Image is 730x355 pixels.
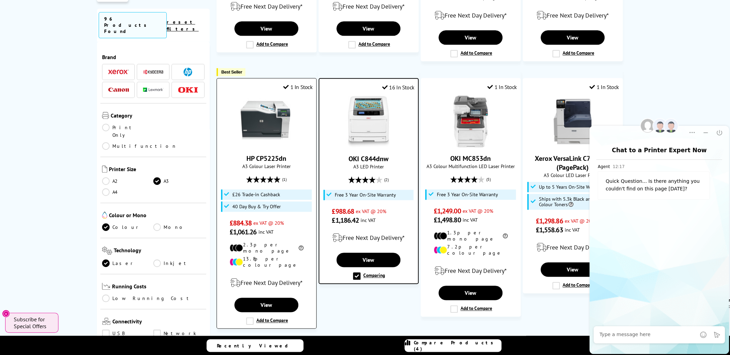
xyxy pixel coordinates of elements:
[356,208,386,214] span: ex VAT @ 20%
[589,84,619,90] div: 1 In Stock
[232,192,280,197] span: £26 Trade-in Cashback
[552,282,594,289] label: Add to Compare
[112,318,204,326] span: Connectivity
[332,216,359,225] span: £1,186.42
[552,50,594,57] label: Add to Compare
[230,219,252,228] span: £884.38
[143,68,164,76] a: Kyocera
[336,253,400,267] a: View
[536,217,563,225] span: £1,298.86
[527,238,619,257] div: modal_delivery
[434,244,508,256] li: 7.2p per colour page
[462,217,477,223] span: inc VAT
[102,295,204,302] a: Low Running Cost
[184,68,192,76] img: HP
[108,86,129,94] a: Canon
[102,142,177,150] a: Multifunction
[348,41,390,48] label: Add to Compare
[434,230,508,242] li: 1.3p per mono page
[102,283,110,290] img: Running Costs
[564,218,595,224] span: ex VAT @ 20%
[434,215,461,224] span: £1,498.80
[283,84,313,90] div: 1 In Stock
[153,330,204,337] a: Network
[539,196,616,207] span: Ships with 5.3k Black and 3.3k Colour Toners
[178,86,198,94] a: OKI
[547,142,598,148] a: Xerox VersaLink C7000DN (PagePack)
[349,154,388,163] a: OKI C844dnw
[102,212,107,219] img: Colour or Mono
[439,286,502,300] a: View
[336,21,400,36] a: View
[405,339,501,352] a: Compare Products (4)
[323,163,414,170] span: A3 LED Printer
[241,142,292,148] a: HP CP5225dn
[230,256,303,268] li: 13.8p per colour page
[462,208,493,214] span: ex VAT @ 20%
[102,124,153,139] a: Print Only
[102,177,153,185] a: A2
[434,207,461,215] span: £1,249.00
[102,223,153,231] a: Colour
[335,192,396,198] span: Free 3 Year On-Site Warranty
[353,272,385,280] label: Comparing
[246,154,286,163] a: HP CP5225dn
[450,50,492,57] label: Add to Compare
[246,41,288,48] label: Add to Compare
[282,173,287,186] span: (1)
[102,318,111,325] img: Connectivity
[217,343,295,349] span: Recently Viewed
[112,283,204,291] span: Running Costs
[539,184,606,190] span: Up to 5 Years On-Site Warranty*
[234,21,298,36] a: View
[323,228,414,247] div: modal_delivery
[564,226,579,233] span: inc VAT
[424,261,517,280] div: modal_delivery
[246,317,288,325] label: Add to Compare
[535,154,611,172] a: Xerox VersaLink C7000DN (PagePack)
[153,177,204,185] a: A3
[424,163,517,169] span: A3 Colour Multifunction LED Laser Printer
[450,154,491,163] a: OKI MC853dn
[527,6,619,25] div: modal_delivery
[108,69,129,74] img: Xerox
[102,54,204,60] span: Brand
[547,96,598,147] img: Xerox VersaLink C7000DN (PagePack)
[221,69,242,75] span: Best Seller
[143,86,164,94] a: Lexmark
[588,114,730,355] iframe: chat window
[230,242,303,254] li: 2.3p per mono page
[99,12,167,38] span: 96 Products Found
[143,88,164,92] img: Lexmark
[220,163,313,169] span: A3 Colour Laser Printer
[450,305,492,313] label: Add to Compare
[439,30,502,45] a: View
[108,68,129,76] a: Xerox
[153,259,204,267] a: Inkjet
[102,330,153,337] a: USB
[232,204,281,209] span: 40 Day Buy & Try Offer
[486,173,491,186] span: (5)
[332,207,354,216] span: £988.68
[143,69,164,75] img: Kyocera
[541,262,605,277] a: View
[108,88,129,92] img: Canon
[382,84,414,91] div: 16 In Stock
[487,84,517,90] div: 1 In Stock
[102,166,107,173] img: Printer Size
[230,228,257,236] span: £1,061.26
[541,30,605,45] a: View
[445,96,496,147] img: OKI MC853dn
[102,259,153,267] a: Laser
[109,212,204,220] span: Colour or Mono
[343,142,394,149] a: OKI C844dnw
[207,339,303,352] a: Recently Viewed
[424,6,517,25] div: modal_delivery
[258,229,273,235] span: inc VAT
[111,112,204,120] span: Category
